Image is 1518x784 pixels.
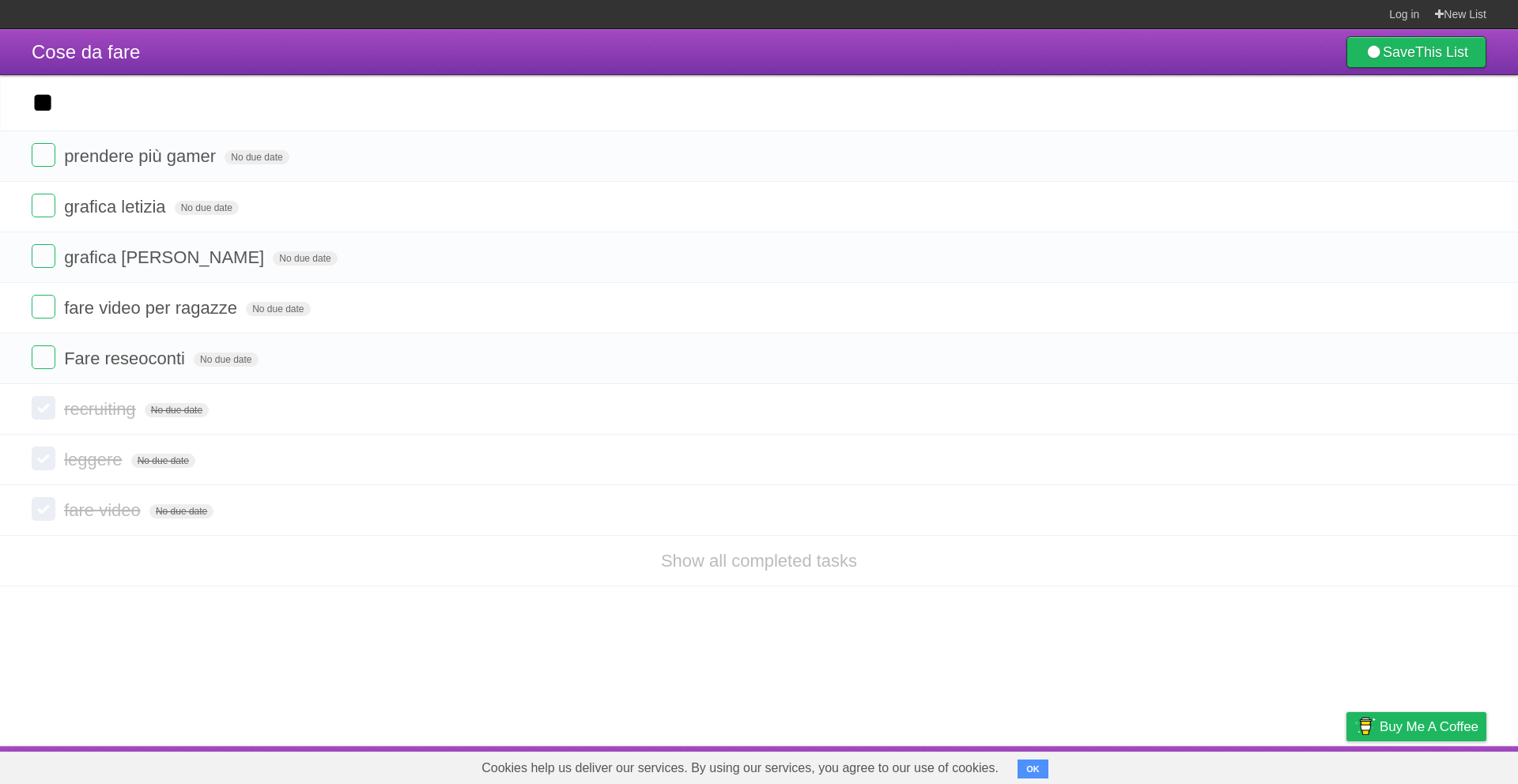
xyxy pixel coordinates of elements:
[32,396,55,420] label: Done
[1387,750,1486,780] a: Suggest a feature
[1354,713,1376,740] img: Buy me a coffee
[64,298,241,318] span: fare video per ragazze
[32,497,55,521] label: Done
[32,244,55,268] label: Done
[64,500,145,520] span: fare video
[1390,194,1420,220] label: Star task
[131,454,195,468] span: No due date
[64,197,169,217] span: grafica letizia
[32,41,140,62] span: Cose da fare
[1018,759,1048,778] button: OK
[1390,244,1420,270] label: Star task
[32,194,55,217] label: Done
[175,201,239,215] span: No due date
[225,150,289,164] span: No due date
[149,504,213,518] span: No due date
[661,551,857,571] a: Show all completed tasks
[32,447,55,470] label: Done
[1390,295,1420,321] label: Star task
[466,752,1014,784] span: Cookies help us deliver our services. By using our services, you agree to our use of cookies.
[194,352,258,367] span: No due date
[32,345,55,369] label: Done
[1346,36,1486,68] a: SaveThis List
[64,247,268,267] span: grafica [PERSON_NAME]
[1380,713,1478,741] span: Buy me a coffee
[64,146,220,166] span: prendere più gamer
[246,302,310,316] span: No due date
[64,349,189,368] span: Fare reseoconti
[1390,345,1420,371] label: Star task
[32,295,55,318] label: Done
[1346,712,1486,741] a: Buy me a coffee
[1390,143,1420,169] label: Star task
[32,143,55,167] label: Done
[1136,750,1169,780] a: About
[145,403,209,417] span: No due date
[1272,750,1307,780] a: Terms
[1326,750,1367,780] a: Privacy
[64,450,126,469] span: leggere
[273,251,337,266] span: No due date
[64,399,139,419] span: recruiting
[1188,750,1252,780] a: Developers
[1415,44,1468,60] b: This List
